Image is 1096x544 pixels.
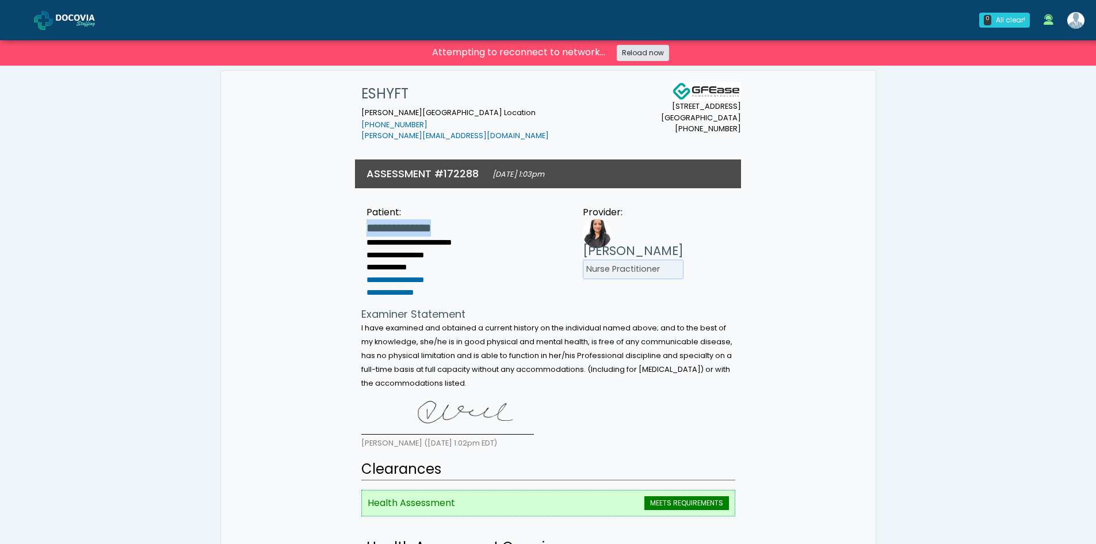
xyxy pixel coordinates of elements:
[56,14,113,26] img: Docovia
[617,45,669,61] a: Reload now
[361,131,549,140] a: [PERSON_NAME][EMAIL_ADDRESS][DOMAIN_NAME]
[361,120,427,130] a: [PHONE_NUMBER]
[366,166,479,181] h3: ASSESSMENT #172288
[672,82,741,101] img: Docovia Staffing Logo
[583,206,683,219] div: Provider:
[361,323,732,388] small: I have examined and obtained a current history on the individual named above; and to the best of ...
[427,43,610,61] span: Attempting to reconnect to network...
[366,206,480,219] div: Patient:
[583,219,612,248] img: Provider image
[361,438,497,448] small: [PERSON_NAME] ([DATE] 1:02pm EDT)
[583,260,683,279] li: Nurse Practitioner
[361,490,735,516] li: Health Assessment
[1067,12,1084,29] img: Shakerra Crippen
[661,101,741,134] small: [STREET_ADDRESS] [GEOGRAPHIC_DATA] [PHONE_NUMBER]
[492,169,544,179] small: [DATE] 1:03pm
[583,242,683,260] h3: [PERSON_NAME]
[361,108,549,141] small: [PERSON_NAME][GEOGRAPHIC_DATA] Location
[34,11,53,30] img: Docovia
[361,82,549,105] h1: ESHYFT
[361,459,735,481] h2: Clearances
[361,394,534,435] img: QBDb9gAAAAZJREFUAwA3WcEcfhMECQAAAABJRU5ErkJggg==
[972,8,1037,32] a: 0 All clear!
[996,15,1025,25] div: All clear!
[984,15,991,25] div: 0
[34,1,113,39] a: Docovia
[9,5,44,39] button: Open LiveChat chat widget
[644,496,729,510] span: MEETS REQUIREMENTS
[361,308,735,321] h4: Examiner Statement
